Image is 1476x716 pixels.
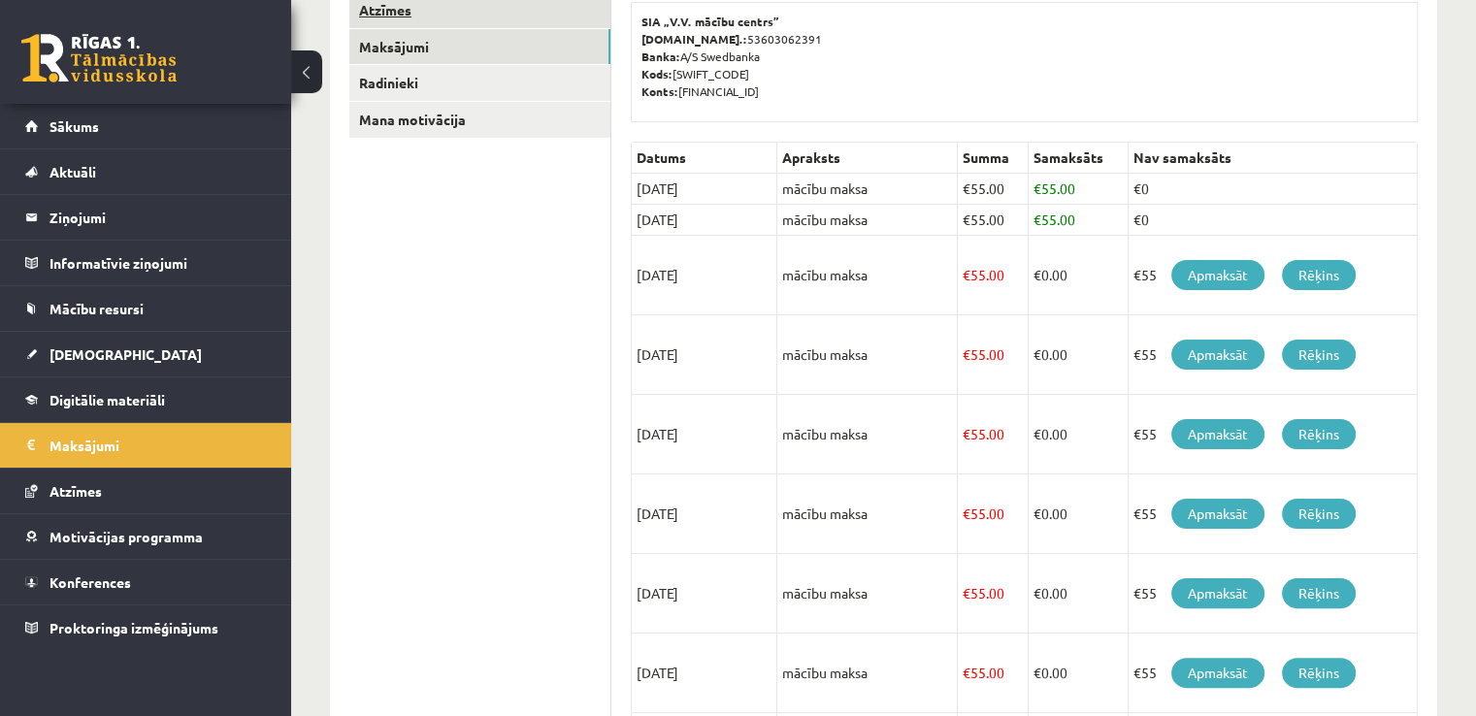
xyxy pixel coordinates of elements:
[349,102,610,138] a: Mana motivācija
[25,195,267,240] a: Ziņojumi
[1033,266,1041,283] span: €
[963,345,970,363] span: €
[777,474,958,554] td: mācību maksa
[49,528,203,545] span: Motivācijas programma
[1171,340,1264,370] a: Apmaksāt
[25,149,267,194] a: Aktuāli
[1282,340,1356,370] a: Rēķins
[1029,395,1129,474] td: 0.00
[49,345,202,363] span: [DEMOGRAPHIC_DATA]
[1129,205,1418,236] td: €0
[1029,143,1129,174] th: Samaksāts
[25,104,267,148] a: Sākums
[1029,315,1129,395] td: 0.00
[1171,499,1264,529] a: Apmaksāt
[777,315,958,395] td: mācību maksa
[1129,174,1418,205] td: €0
[1029,205,1129,236] td: 55.00
[1033,211,1041,228] span: €
[963,179,970,197] span: €
[641,13,1407,100] p: 53603062391 A/S Swedbanka [SWIFT_CODE] [FINANCIAL_ID]
[1282,658,1356,688] a: Rēķins
[1029,554,1129,634] td: 0.00
[777,236,958,315] td: mācību maksa
[963,266,970,283] span: €
[49,117,99,135] span: Sākums
[1033,345,1041,363] span: €
[632,143,777,174] th: Datums
[963,504,970,522] span: €
[641,14,780,29] b: SIA „V.V. mācību centrs”
[49,195,267,240] legend: Ziņojumi
[777,554,958,634] td: mācību maksa
[632,634,777,713] td: [DATE]
[777,143,958,174] th: Apraksts
[25,560,267,604] a: Konferences
[21,34,177,82] a: Rīgas 1. Tālmācības vidusskola
[963,664,970,681] span: €
[1033,504,1041,522] span: €
[1033,584,1041,602] span: €
[632,174,777,205] td: [DATE]
[958,236,1029,315] td: 55.00
[1171,578,1264,608] a: Apmaksāt
[49,241,267,285] legend: Informatīvie ziņojumi
[777,395,958,474] td: mācību maksa
[777,205,958,236] td: mācību maksa
[25,469,267,513] a: Atzīmes
[49,482,102,500] span: Atzīmes
[958,315,1029,395] td: 55.00
[632,395,777,474] td: [DATE]
[1171,260,1264,290] a: Apmaksāt
[1282,578,1356,608] a: Rēķins
[632,236,777,315] td: [DATE]
[25,241,267,285] a: Informatīvie ziņojumi
[1171,658,1264,688] a: Apmaksāt
[25,605,267,650] a: Proktoringa izmēģinājums
[1129,474,1418,554] td: €55
[25,514,267,559] a: Motivācijas programma
[632,205,777,236] td: [DATE]
[1033,179,1041,197] span: €
[632,554,777,634] td: [DATE]
[49,300,144,317] span: Mācību resursi
[641,66,672,81] b: Kods:
[1282,499,1356,529] a: Rēķins
[1129,554,1418,634] td: €55
[641,49,680,64] b: Banka:
[1129,634,1418,713] td: €55
[958,395,1029,474] td: 55.00
[349,65,610,101] a: Radinieki
[1029,236,1129,315] td: 0.00
[958,474,1029,554] td: 55.00
[777,634,958,713] td: mācību maksa
[1129,395,1418,474] td: €55
[958,143,1029,174] th: Summa
[777,174,958,205] td: mācību maksa
[49,573,131,591] span: Konferences
[958,174,1029,205] td: 55.00
[641,83,678,99] b: Konts:
[1029,474,1129,554] td: 0.00
[632,315,777,395] td: [DATE]
[1033,664,1041,681] span: €
[1282,260,1356,290] a: Rēķins
[1029,174,1129,205] td: 55.00
[1129,315,1418,395] td: €55
[349,29,610,65] a: Maksājumi
[1282,419,1356,449] a: Rēķins
[25,377,267,422] a: Digitālie materiāli
[963,425,970,442] span: €
[958,634,1029,713] td: 55.00
[49,423,267,468] legend: Maksājumi
[1033,425,1041,442] span: €
[25,423,267,468] a: Maksājumi
[25,286,267,331] a: Mācību resursi
[49,163,96,180] span: Aktuāli
[958,554,1029,634] td: 55.00
[641,31,747,47] b: [DOMAIN_NAME].:
[958,205,1029,236] td: 55.00
[1171,419,1264,449] a: Apmaksāt
[632,474,777,554] td: [DATE]
[1129,143,1418,174] th: Nav samaksāts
